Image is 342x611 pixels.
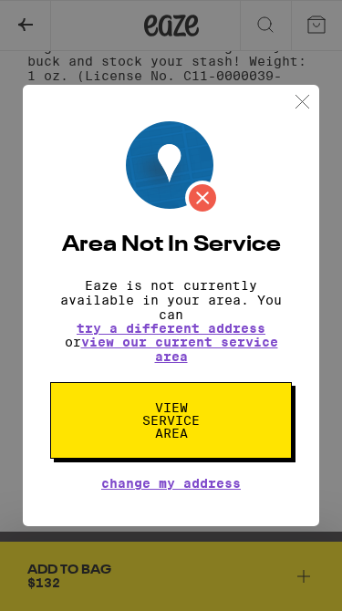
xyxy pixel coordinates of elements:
p: Eaze is not currently available in your area. You can or [50,278,292,364]
button: Change My Address [101,477,241,490]
a: View Service Area [50,400,292,415]
span: View Service Area [124,401,218,440]
button: View Service Area [50,382,292,459]
a: view our current service area [81,335,278,364]
img: Location [126,121,220,215]
h2: Area Not In Service [50,234,292,256]
button: try a different address [77,322,265,335]
span: Hi. Need any help? [13,14,150,31]
img: close.svg [291,90,314,113]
